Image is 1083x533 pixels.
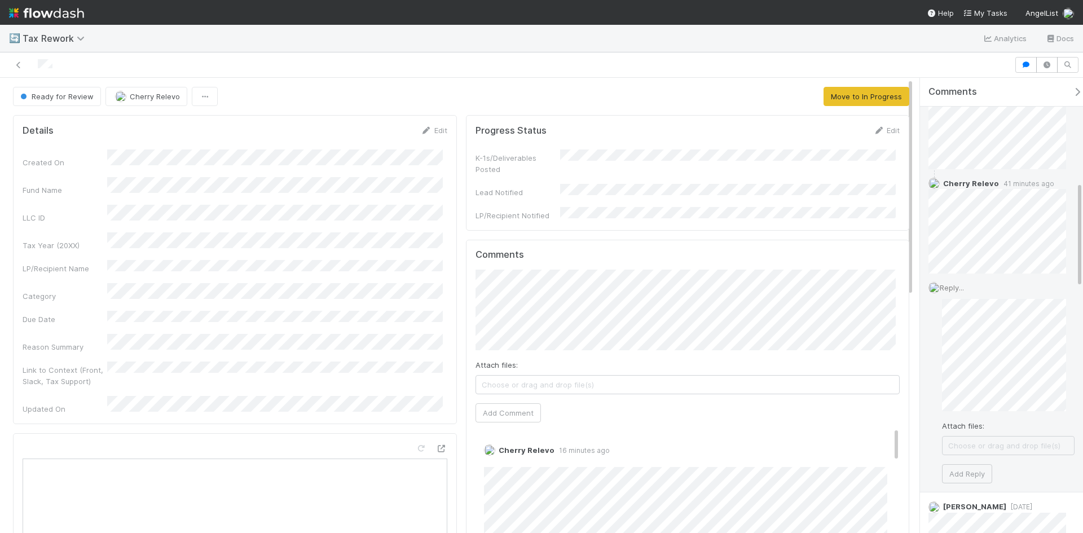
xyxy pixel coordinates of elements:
h5: Comments [476,249,900,261]
img: logo-inverted-e16ddd16eac7371096b0.svg [9,3,84,23]
img: avatar_1c2f0edd-858e-4812-ac14-2a8986687c67.png [484,444,495,456]
span: Choose or drag and drop file(s) [476,376,900,394]
span: AngelList [1025,8,1058,17]
a: Docs [1045,32,1074,45]
span: 🔄 [9,33,20,43]
div: Category [23,290,107,302]
button: Ready for Review [13,87,101,106]
span: 41 minutes ago [999,179,1054,188]
div: Created On [23,157,107,168]
div: K-1s/Deliverables Posted [476,152,560,175]
a: Analytics [983,32,1027,45]
span: Reply... [940,283,964,292]
button: Cherry Relevo [105,87,187,106]
div: Fund Name [23,184,107,196]
span: Ready for Review [18,92,94,101]
div: Link to Context (Front, Slack, Tax Support) [23,364,107,387]
div: LLC ID [23,212,107,223]
img: avatar_1c2f0edd-858e-4812-ac14-2a8986687c67.png [928,282,940,293]
div: Due Date [23,314,107,325]
span: Cherry Relevo [130,92,180,101]
span: 16 minutes ago [554,446,610,455]
span: Cherry Relevo [499,446,554,455]
button: Move to In Progress [824,87,909,106]
span: My Tasks [963,8,1007,17]
span: Choose or drag and drop file(s) [943,437,1074,455]
span: Cherry Relevo [943,179,999,188]
label: Attach files: [942,420,984,431]
div: LP/Recipient Notified [476,210,560,221]
div: Help [927,7,954,19]
a: My Tasks [963,7,1007,19]
img: avatar_1c2f0edd-858e-4812-ac14-2a8986687c67.png [115,91,126,102]
span: Tax Rework [23,33,90,44]
div: Lead Notified [476,187,560,198]
div: LP/Recipient Name [23,263,107,274]
span: Comments [928,86,977,98]
a: Edit [421,126,447,135]
a: Edit [873,126,900,135]
img: avatar_1c2f0edd-858e-4812-ac14-2a8986687c67.png [1063,8,1074,19]
h5: Progress Status [476,125,547,136]
button: Add Comment [476,403,541,422]
label: Attach files: [476,359,518,371]
button: Add Reply [942,464,992,483]
div: Reason Summary [23,341,107,353]
h5: Details [23,125,54,136]
span: [DATE] [1006,503,1032,511]
span: [PERSON_NAME] [943,502,1006,511]
img: avatar_d45d11ee-0024-4901-936f-9df0a9cc3b4e.png [928,501,940,513]
div: Updated On [23,403,107,415]
img: avatar_1c2f0edd-858e-4812-ac14-2a8986687c67.png [928,178,940,189]
div: Tax Year (20XX) [23,240,107,251]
